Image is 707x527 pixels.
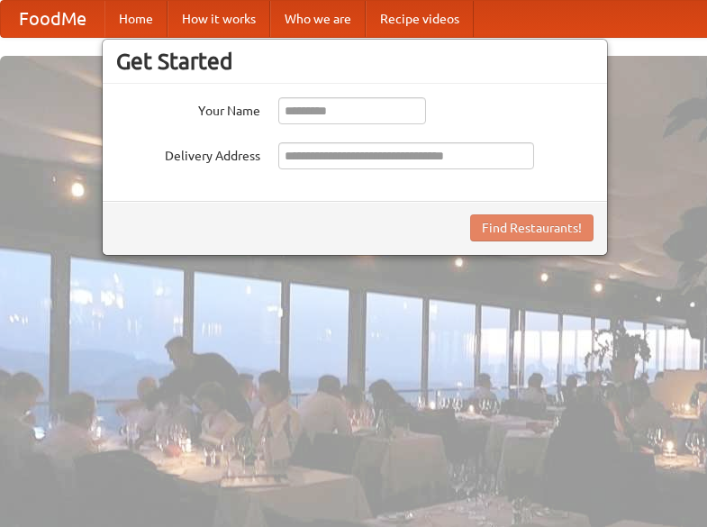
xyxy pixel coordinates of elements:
[116,142,260,165] label: Delivery Address
[116,97,260,120] label: Your Name
[168,1,270,37] a: How it works
[470,214,594,241] button: Find Restaurants!
[104,1,168,37] a: Home
[366,1,474,37] a: Recipe videos
[116,48,594,75] h3: Get Started
[1,1,104,37] a: FoodMe
[270,1,366,37] a: Who we are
